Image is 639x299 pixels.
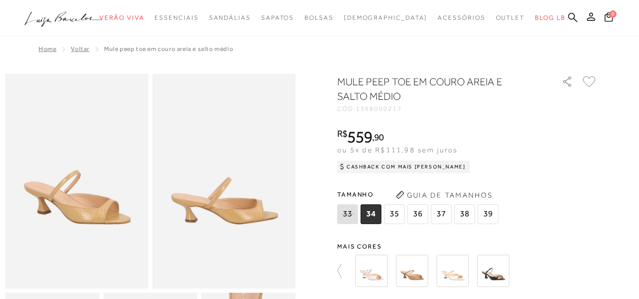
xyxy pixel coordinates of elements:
span: Mais cores [337,243,597,250]
img: MULE PEEP TOE EM METALIZADO PRATA E SALTO MÉDIO [355,255,388,287]
a: BLOG LB [535,8,565,28]
a: noSubCategoriesText [261,8,294,28]
a: noSubCategoriesText [99,8,144,28]
span: Essenciais [155,14,198,21]
i: R$ [337,129,348,138]
img: image [152,74,296,289]
span: 0 [609,10,617,18]
span: 38 [454,204,475,224]
span: Verão Viva [99,14,144,21]
span: 90 [374,132,384,142]
a: Home [39,45,56,53]
span: Outlet [496,14,525,21]
span: 36 [407,204,428,224]
img: MULE PEEP TOE EM VERNIZ BEGE ARGILA E SALTO MÉDIO [396,255,428,287]
span: 33 [337,204,358,224]
div: CÓD: [337,106,545,112]
span: Bolsas [304,14,334,21]
span: 559 [348,127,372,146]
i: , [372,133,384,142]
img: MULE PEEP TOE EM VERNIZ PRETO E SALTO MÉDIO [477,255,509,287]
a: noSubCategoriesText [496,8,525,28]
div: Cashback com Mais [PERSON_NAME] [337,161,470,173]
button: Guia de Tamanhos [392,187,496,203]
a: noSubCategoriesText [209,8,251,28]
span: 1398000217 [356,105,402,112]
h1: MULE PEEP TOE EM COURO AREIA E SALTO MÉDIO [337,74,532,103]
a: Voltar [71,45,90,53]
img: MULE PEEP TOE EM VERNIZ OFF WHITE E SALTO MÉDIO [437,255,469,287]
span: 39 [478,204,499,224]
span: Acessórios [438,14,485,21]
button: 0 [602,11,616,25]
span: Tamanho [337,187,501,202]
a: noSubCategoriesText [344,8,428,28]
a: noSubCategoriesText [155,8,198,28]
span: 34 [361,204,381,224]
span: [DEMOGRAPHIC_DATA] [344,14,428,21]
span: BLOG LB [535,14,565,21]
span: 35 [384,204,405,224]
span: Sandálias [209,14,251,21]
a: noSubCategoriesText [304,8,334,28]
img: image [5,74,148,289]
span: 37 [431,204,452,224]
span: MULE PEEP TOE EM COURO AREIA E SALTO MÉDIO [104,45,233,53]
a: noSubCategoriesText [438,8,485,28]
span: Sapatos [261,14,294,21]
span: ou 5x de R$111,98 sem juros [337,146,457,154]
